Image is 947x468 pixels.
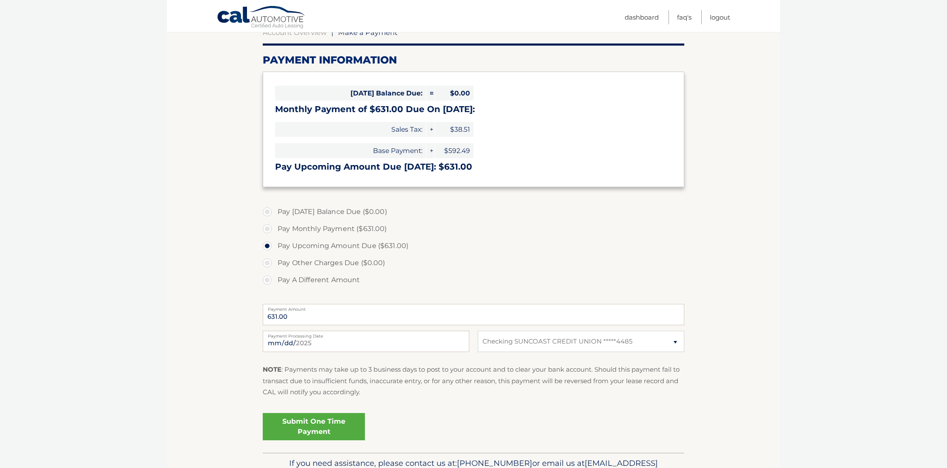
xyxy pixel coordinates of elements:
[275,86,426,101] span: [DATE] Balance Due:
[338,28,398,37] span: Make a Payment
[426,143,435,158] span: +
[435,143,473,158] span: $592.49
[263,304,684,325] input: Payment Amount
[710,10,730,24] a: Logout
[275,143,426,158] span: Base Payment:
[263,331,469,352] input: Payment Date
[263,272,684,289] label: Pay A Different Amount
[263,237,684,254] label: Pay Upcoming Amount Due ($631.00)
[275,162,672,172] h3: Pay Upcoming Amount Due [DATE]: $631.00
[435,122,473,137] span: $38.51
[263,203,684,220] label: Pay [DATE] Balance Due ($0.00)
[263,254,684,272] label: Pay Other Charges Due ($0.00)
[677,10,692,24] a: FAQ's
[263,28,327,37] a: Account Overview
[263,54,684,66] h2: Payment Information
[263,220,684,237] label: Pay Monthly Payment ($631.00)
[435,86,473,101] span: $0.00
[263,364,684,398] p: : Payments may take up to 3 business days to post to your account and to clear your bank account....
[263,365,281,373] strong: NOTE
[457,458,532,468] span: [PHONE_NUMBER]
[275,104,672,115] h3: Monthly Payment of $631.00 Due On [DATE]:
[217,6,306,30] a: Cal Automotive
[331,28,333,37] span: |
[275,122,426,137] span: Sales Tax:
[426,122,435,137] span: +
[263,413,365,440] a: Submit One Time Payment
[263,331,469,338] label: Payment Processing Date
[625,10,659,24] a: Dashboard
[263,304,684,311] label: Payment Amount
[426,86,435,101] span: =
